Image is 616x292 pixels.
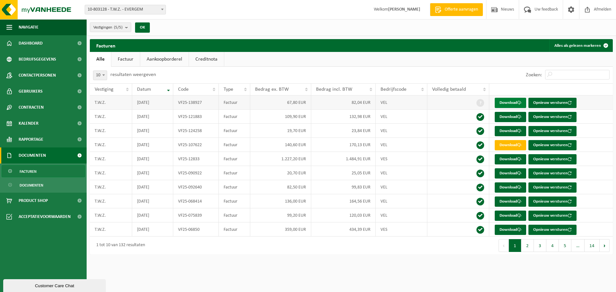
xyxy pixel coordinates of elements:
span: 10 [93,71,107,80]
span: Bedrijfscode [381,87,406,92]
td: VF25-075839 [173,208,219,222]
span: Volledig betaald [432,87,466,92]
label: resultaten weergeven [110,72,156,77]
td: [DATE] [132,138,173,152]
span: 10-803128 - T.W.Z. - EVERGEM [85,5,166,14]
span: Dashboard [19,35,43,51]
td: Factuur [219,110,250,124]
span: Bedrag ex. BTW [255,87,289,92]
td: 164,56 EUR [311,194,375,208]
td: Factuur [219,180,250,194]
td: 434,39 EUR [311,222,375,237]
td: T.W.Z. [90,208,132,222]
a: Download [495,140,526,150]
span: Bedrijfsgegevens [19,51,56,67]
button: Vestigingen(5/5) [90,22,131,32]
td: 1.484,91 EUR [311,152,375,166]
button: 4 [546,239,559,252]
button: Next [600,239,610,252]
td: 109,90 EUR [250,110,311,124]
td: VF25-068414 [173,194,219,208]
td: T.W.Z. [90,180,132,194]
button: Opnieuw versturen [528,112,577,122]
span: Documenten [19,147,46,163]
a: Download [495,126,526,136]
button: Opnieuw versturen [528,98,577,108]
button: 14 [585,239,600,252]
a: Creditnota [189,52,224,67]
td: VEL [376,208,428,222]
td: T.W.Z. [90,124,132,138]
td: VF25-12833 [173,152,219,166]
span: Vestigingen [93,23,123,32]
button: 1 [509,239,521,252]
a: Factuur [111,52,140,67]
span: Contracten [19,99,44,115]
td: Factuur [219,152,250,166]
td: VF25-092640 [173,180,219,194]
a: Documenten [2,179,85,191]
button: Opnieuw versturen [528,140,577,150]
button: Opnieuw versturen [528,182,577,193]
td: T.W.Z. [90,166,132,180]
strong: [PERSON_NAME] [388,7,420,12]
a: Facturen [2,165,85,177]
span: Vestiging [95,87,114,92]
label: Zoeken: [526,72,542,78]
span: … [571,239,585,252]
a: Offerte aanvragen [430,3,483,16]
a: Download [495,211,526,221]
span: Contactpersonen [19,67,56,83]
span: Navigatie [19,19,38,35]
td: [DATE] [132,110,173,124]
td: [DATE] [132,180,173,194]
td: [DATE] [132,222,173,237]
td: VES [376,152,428,166]
h2: Facturen [90,39,122,52]
iframe: chat widget [3,278,107,292]
button: Opnieuw versturen [528,154,577,164]
span: Documenten [20,179,43,191]
span: Code [178,87,189,92]
span: Acceptatievoorwaarden [19,209,71,225]
td: 140,60 EUR [250,138,311,152]
td: 67,80 EUR [250,96,311,110]
td: [DATE] [132,166,173,180]
td: VF25-121883 [173,110,219,124]
span: Product Shop [19,193,48,209]
count: (5/5) [114,25,123,29]
span: Datum [137,87,151,92]
td: T.W.Z. [90,222,132,237]
td: T.W.Z. [90,96,132,110]
a: Download [495,98,526,108]
td: T.W.Z. [90,138,132,152]
td: 23,84 EUR [311,124,375,138]
span: Type [224,87,233,92]
button: Opnieuw versturen [528,211,577,221]
td: [DATE] [132,208,173,222]
td: VEL [376,110,428,124]
span: Bedrag incl. BTW [316,87,352,92]
button: 5 [559,239,571,252]
td: VES [376,222,428,237]
td: T.W.Z. [90,152,132,166]
td: 19,70 EUR [250,124,311,138]
a: Alle [90,52,111,67]
td: VEL [376,96,428,110]
a: Download [495,182,526,193]
td: VF25-090922 [173,166,219,180]
td: VEL [376,124,428,138]
td: [DATE] [132,194,173,208]
td: Factuur [219,194,250,208]
td: VEL [376,180,428,194]
td: 170,13 EUR [311,138,375,152]
span: Rapportage [19,131,43,147]
td: VF25-107622 [173,138,219,152]
span: Facturen [20,165,37,178]
td: [DATE] [132,124,173,138]
td: Factuur [219,138,250,152]
td: Factuur [219,96,250,110]
td: [DATE] [132,152,173,166]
